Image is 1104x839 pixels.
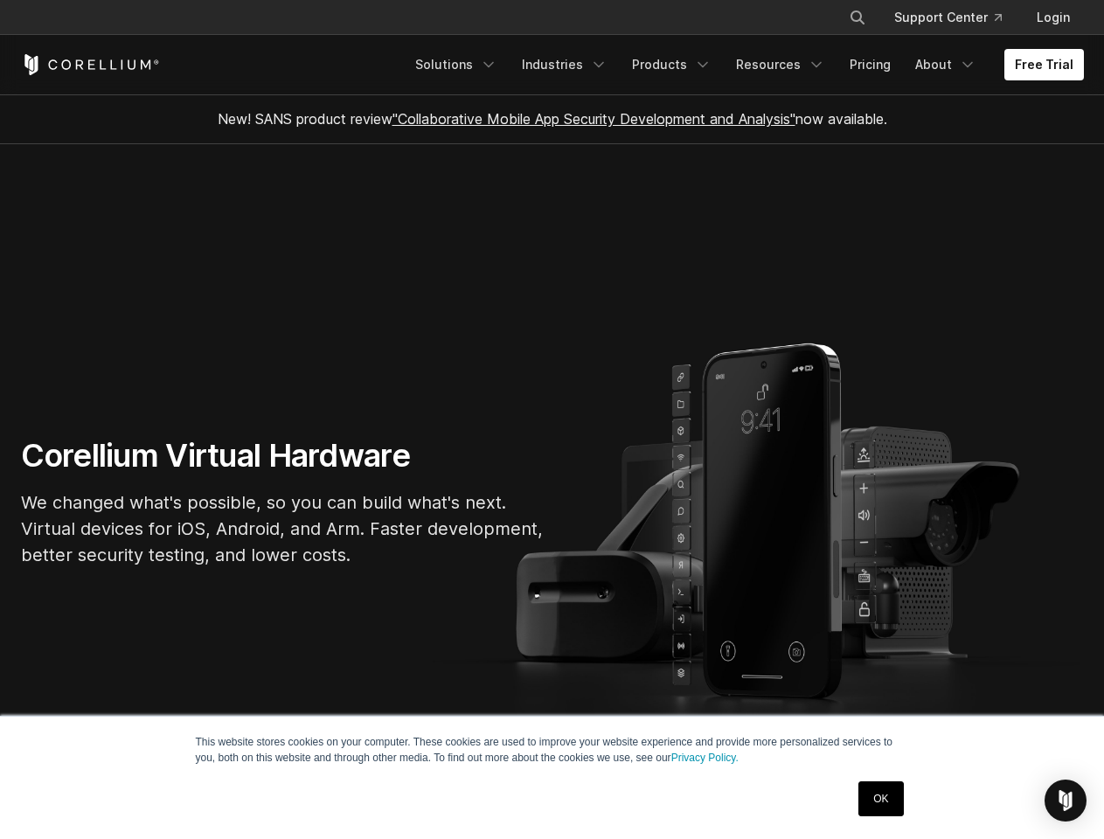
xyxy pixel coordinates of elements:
a: Industries [511,49,618,80]
div: Navigation Menu [828,2,1084,33]
a: Pricing [839,49,901,80]
a: Privacy Policy. [671,752,739,764]
a: Free Trial [1004,49,1084,80]
div: Navigation Menu [405,49,1084,80]
a: Products [621,49,722,80]
div: Open Intercom Messenger [1045,780,1087,822]
a: OK [858,781,903,816]
a: Resources [726,49,836,80]
a: Login [1023,2,1084,33]
a: "Collaborative Mobile App Security Development and Analysis" [392,110,795,128]
a: About [905,49,987,80]
h1: Corellium Virtual Hardware [21,436,545,475]
a: Corellium Home [21,54,160,75]
button: Search [842,2,873,33]
p: This website stores cookies on your computer. These cookies are used to improve your website expe... [196,734,909,766]
span: New! SANS product review now available. [218,110,887,128]
a: Support Center [880,2,1016,33]
p: We changed what's possible, so you can build what's next. Virtual devices for iOS, Android, and A... [21,489,545,568]
a: Solutions [405,49,508,80]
